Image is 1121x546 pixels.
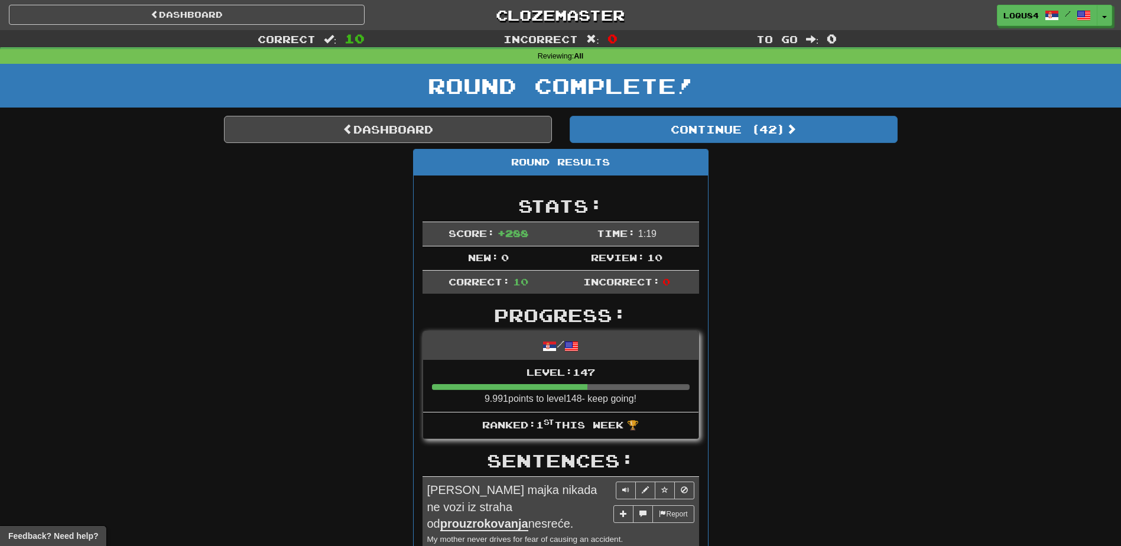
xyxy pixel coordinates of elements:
button: Toggle ignore [674,482,694,499]
a: loqu84 / [997,5,1097,26]
a: Dashboard [9,5,365,25]
span: Review: [591,252,645,263]
span: Ranked: 1 this week [482,419,623,430]
button: Report [652,505,694,523]
span: 10 [513,276,528,287]
button: Add sentence to collection [613,505,633,523]
span: : [586,34,599,44]
strong: All [574,52,583,60]
h2: Sentences: [423,451,699,470]
span: Level: 147 [527,366,595,378]
span: 0 [607,31,618,45]
span: 10 [345,31,365,45]
div: Round Results [414,149,708,175]
button: Edit sentence [635,482,655,499]
span: Correct: [449,276,510,287]
span: 10 [647,252,662,263]
h1: Round Complete! [4,74,1117,97]
small: My mother never drives for fear of causing an accident. [427,535,623,544]
sup: st [544,418,554,426]
span: 0 [662,276,670,287]
span: 0 [827,31,837,45]
span: 1 : 19 [638,229,657,239]
span: : [324,34,337,44]
span: To go [756,33,798,45]
button: Continue (42) [570,116,898,143]
span: [PERSON_NAME] majka nikada ne vozi iz straha od nesreće. [427,483,597,531]
span: : [806,34,819,44]
div: / [423,331,698,359]
button: Toggle favorite [655,482,675,499]
u: prouzrokovanja [440,517,528,531]
span: 0 [501,252,509,263]
span: / [1065,9,1071,18]
span: Incorrect [503,33,578,45]
span: New: [468,252,499,263]
span: Time: [597,227,635,239]
span: Score: [449,227,495,239]
button: Play sentence audio [616,482,636,499]
h2: Progress: [423,305,699,325]
li: 9.991 points to level 148 - keep going! [423,360,698,413]
span: 🏆 [627,420,639,430]
div: Sentence controls [616,482,694,499]
span: Open feedback widget [8,530,98,542]
h2: Stats: [423,196,699,216]
span: Incorrect: [583,276,660,287]
a: Dashboard [224,116,552,143]
div: More sentence controls [613,505,694,523]
span: Correct [258,33,316,45]
a: Clozemaster [382,5,738,25]
span: loqu84 [1003,10,1039,21]
span: + 288 [498,227,528,239]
